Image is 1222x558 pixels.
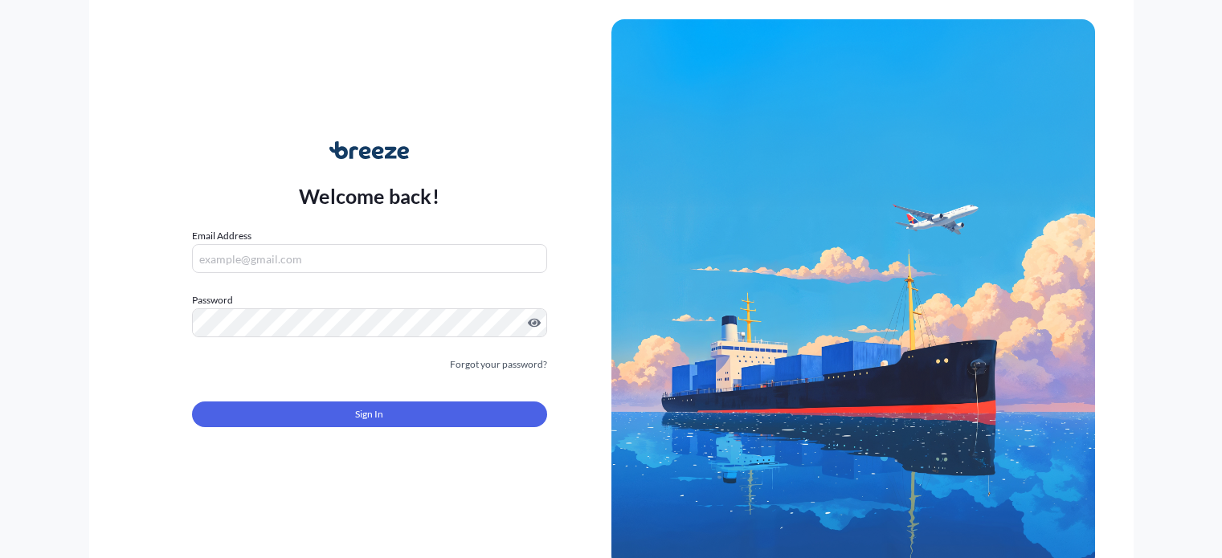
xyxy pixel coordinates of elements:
button: Show password [528,316,541,329]
p: Welcome back! [299,183,439,209]
button: Sign In [192,401,547,427]
label: Email Address [192,228,251,244]
input: example@gmail.com [192,244,547,273]
a: Forgot your password? [450,356,547,373]
span: Sign In [355,406,383,422]
label: Password [192,292,547,308]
